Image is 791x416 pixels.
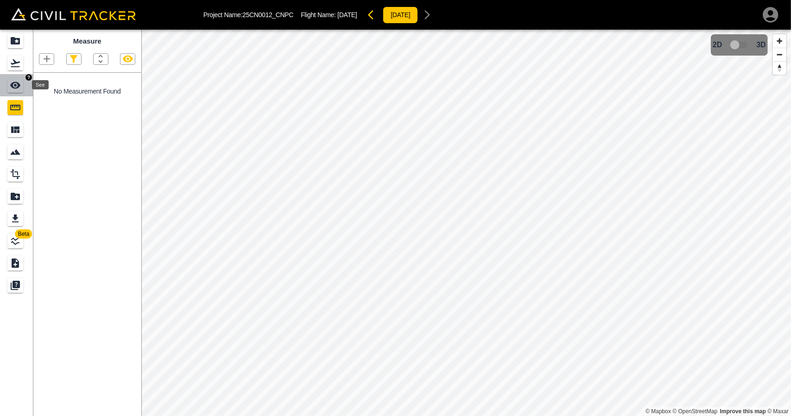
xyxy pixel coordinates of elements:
span: 3D [757,41,766,49]
a: Mapbox [645,408,671,415]
img: Civil Tracker [11,8,136,21]
canvas: Map [141,30,791,416]
a: Maxar [767,408,789,415]
span: [DATE] [337,11,357,19]
button: [DATE] [383,6,418,24]
button: Zoom out [773,48,786,61]
button: Reset bearing to north [773,61,786,75]
span: 3D model not uploaded yet [726,36,753,54]
a: OpenStreetMap [673,408,718,415]
p: Flight Name: [301,11,357,19]
span: 2D [713,41,722,49]
button: Zoom in [773,34,786,48]
div: See [32,80,49,89]
p: Project Name: 25CN0012_CNPC [203,11,294,19]
a: Map feedback [720,408,766,415]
